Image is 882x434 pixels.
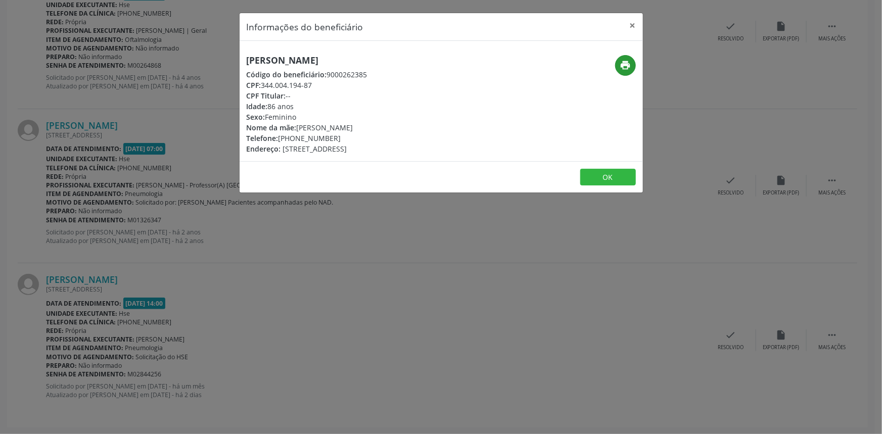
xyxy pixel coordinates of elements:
[620,60,631,71] i: print
[247,144,281,154] span: Endereço:
[247,112,367,122] div: Feminino
[247,69,367,80] div: 9000262385
[247,20,363,33] h5: Informações do beneficiário
[623,13,643,38] button: Close
[247,70,327,79] span: Código do beneficiário:
[247,55,367,66] h5: [PERSON_NAME]
[247,133,367,143] div: [PHONE_NUMBER]
[247,90,367,101] div: --
[247,102,268,111] span: Idade:
[580,169,636,186] button: OK
[247,122,367,133] div: [PERSON_NAME]
[615,55,636,76] button: print
[247,133,278,143] span: Telefone:
[247,112,265,122] span: Sexo:
[247,123,297,132] span: Nome da mãe:
[247,80,261,90] span: CPF:
[283,144,347,154] span: [STREET_ADDRESS]
[247,80,367,90] div: 344.004.194-87
[247,91,286,101] span: CPF Titular:
[247,101,367,112] div: 86 anos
